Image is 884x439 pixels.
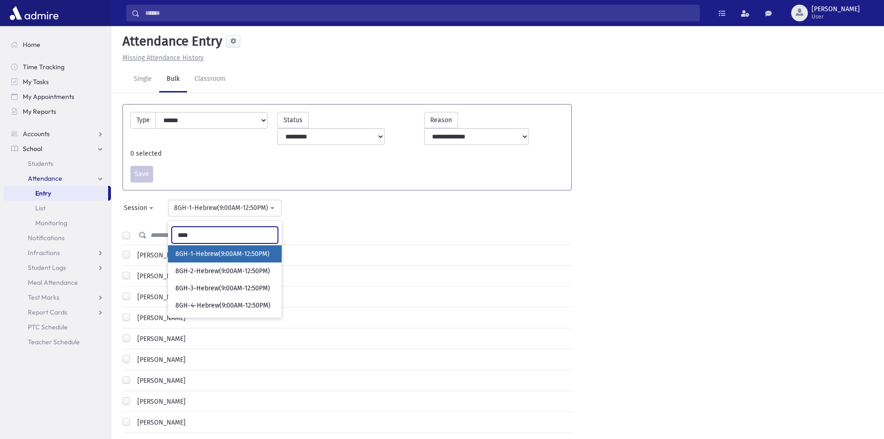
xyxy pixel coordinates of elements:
[28,174,62,183] span: Attendance
[130,166,153,183] button: Save
[4,334,111,349] a: Teacher Schedule
[134,334,186,344] label: [PERSON_NAME]
[175,249,270,259] span: 8GH-1-Hebrew(9:00AM-12:50PM)
[812,13,860,20] span: User
[4,59,111,74] a: Time Tracking
[7,4,61,22] img: AdmirePro
[174,203,268,213] div: 8GH-1-Hebrew(9:00AM-12:50PM)
[28,249,60,257] span: Infractions
[172,227,278,243] input: Search
[134,397,186,406] label: [PERSON_NAME]
[175,284,270,293] span: 8GH-3-Hebrew(9:00AM-12:50PM)
[23,40,40,49] span: Home
[28,234,65,242] span: Notifications
[28,338,80,346] span: Teacher Schedule
[124,203,147,213] div: Session
[126,66,159,92] a: Single
[119,54,204,62] a: Missing Attendance History
[4,305,111,320] a: Report Cards
[4,171,111,186] a: Attendance
[28,159,53,168] span: Students
[130,112,156,129] label: Type
[28,263,66,272] span: Student Logs
[23,78,49,86] span: My Tasks
[4,245,111,260] a: Infractions
[140,5,699,21] input: Search
[134,271,186,281] label: [PERSON_NAME]
[35,219,67,227] span: Monitoring
[168,200,282,216] button: 8GH-1-Hebrew(9:00AM-12:50PM)
[23,107,56,116] span: My Reports
[134,376,186,386] label: [PERSON_NAME]
[4,201,111,216] a: List
[35,189,51,197] span: Entry
[159,66,187,92] a: Bulk
[119,33,222,49] h5: Attendance Entry
[4,74,111,89] a: My Tasks
[118,200,161,216] button: Session
[126,149,568,158] div: 0 selected
[123,54,204,62] u: Missing Attendance History
[4,89,111,104] a: My Appointments
[4,126,111,141] a: Accounts
[187,66,233,92] a: Classroom
[4,275,111,290] a: Meal Attendance
[28,278,78,287] span: Meal Attendance
[4,260,111,275] a: Student Logs
[23,92,74,101] span: My Appointments
[4,37,111,52] a: Home
[4,141,111,156] a: School
[4,290,111,305] a: Test Marks
[175,267,270,276] span: 8GH-2-Hebrew(9:00AM-12:50PM)
[424,112,458,128] label: Reason
[4,186,108,201] a: Entry
[134,292,186,302] label: [PERSON_NAME]
[4,156,111,171] a: Students
[4,320,111,334] a: PTC Schedule
[812,6,860,13] span: [PERSON_NAME]
[277,112,309,128] label: Status
[28,323,68,331] span: PTC Schedule
[134,355,186,365] label: [PERSON_NAME]
[134,418,186,427] label: [PERSON_NAME]
[4,230,111,245] a: Notifications
[4,216,111,230] a: Monitoring
[134,313,186,323] label: [PERSON_NAME]
[35,204,45,212] span: List
[28,308,67,316] span: Report Cards
[175,301,271,310] span: 8GH-4-Hebrew(9:00AM-12:50PM)
[28,293,59,301] span: Test Marks
[23,144,42,153] span: School
[23,130,50,138] span: Accounts
[4,104,111,119] a: My Reports
[134,250,186,260] label: [PERSON_NAME]
[23,63,65,71] span: Time Tracking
